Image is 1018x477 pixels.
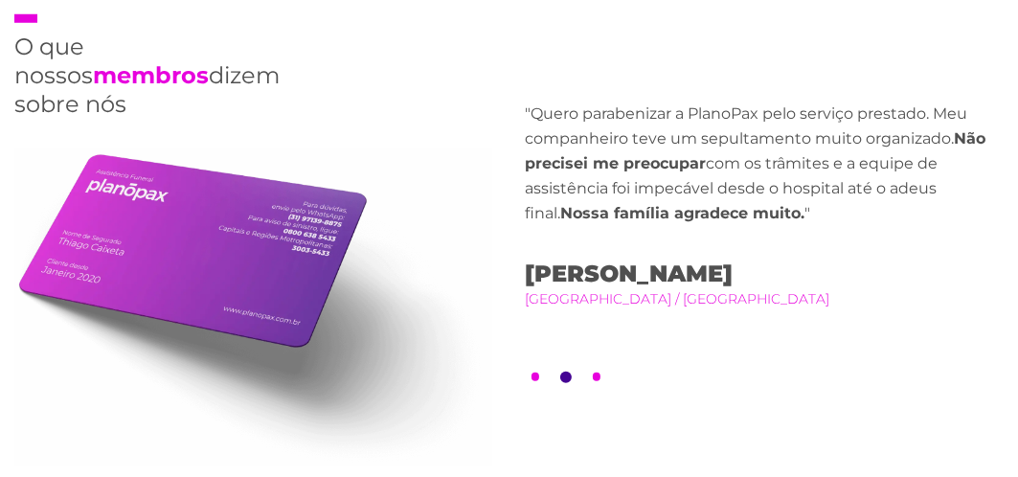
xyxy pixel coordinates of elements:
p: "Quero parabenizar a PlanoPax pelo serviço prestado. Meu companheiro teve um sepultamento muito o... [525,102,1004,226]
small: [GEOGRAPHIC_DATA] / [GEOGRAPHIC_DATA] [525,288,1004,309]
img: card [14,148,493,466]
h2: O que nossos dizem sobre nós [14,14,268,119]
strong: membros [93,61,209,89]
span: [PERSON_NAME] [525,260,1004,288]
strong: Nossa família agradece muito. [560,204,804,222]
button: 1 of 3 [532,373,540,381]
button: 2 of 3 [560,372,572,383]
button: 3 of 3 [593,373,601,381]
